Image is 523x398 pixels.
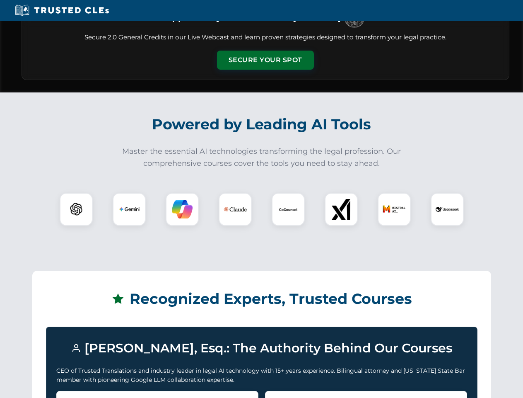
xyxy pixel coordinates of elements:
[166,193,199,226] div: Copilot
[431,193,464,226] div: DeepSeek
[60,193,93,226] div: ChatGPT
[378,193,411,226] div: Mistral AI
[32,110,491,139] h2: Powered by Leading AI Tools
[119,199,140,220] img: Gemini Logo
[383,198,406,221] img: Mistral AI Logo
[46,284,477,313] h2: Recognized Experts, Trusted Courses
[113,193,146,226] div: Gemini
[272,193,305,226] div: CoCounsel
[278,199,299,220] img: CoCounsel Logo
[56,366,467,385] p: CEO of Trusted Translations and industry leader in legal AI technology with 15+ years experience....
[325,193,358,226] div: xAI
[56,337,467,359] h3: [PERSON_NAME], Esq.: The Authority Behind Our Courses
[436,198,459,221] img: DeepSeek Logo
[12,4,111,17] img: Trusted CLEs
[217,51,314,70] button: Secure Your Spot
[172,199,193,220] img: Copilot Logo
[331,199,352,220] img: xAI Logo
[64,197,88,221] img: ChatGPT Logo
[117,146,407,170] p: Master the essential AI technologies transforming the legal profession. Our comprehensive courses...
[32,33,499,42] p: Secure 2.0 General Credits in our Live Webcast and learn proven strategies designed to transform ...
[224,198,247,221] img: Claude Logo
[219,193,252,226] div: Claude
